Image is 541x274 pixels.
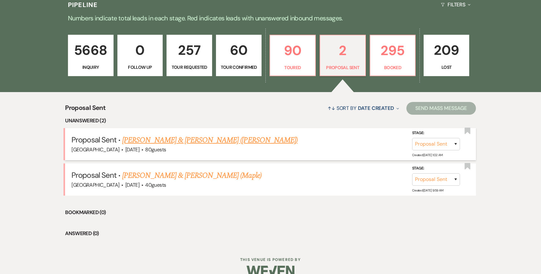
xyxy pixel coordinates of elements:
[71,170,116,180] span: Proposal Sent
[324,40,361,61] p: 2
[41,13,500,23] p: Numbers indicate total leads in each stage. Red indicates leads with unanswered inbound messages.
[374,40,411,61] p: 295
[145,182,166,188] span: 40 guests
[145,146,166,153] span: 80 guests
[71,135,116,145] span: Proposal Sent
[374,64,411,71] p: Booked
[65,229,476,238] li: Answered (0)
[68,35,114,76] a: 5668Inquiry
[325,100,402,117] button: Sort By Date Created
[125,182,139,188] span: [DATE]
[216,35,262,76] a: 60Tour Confirmed
[428,40,465,61] p: 209
[412,153,443,157] span: Created: [DATE] 1:02 AM
[68,0,98,9] h3: Pipeline
[328,105,335,112] span: ↑↓
[412,165,460,172] label: Stage:
[220,64,257,71] p: Tour Confirmed
[65,208,476,217] li: Bookmarked (0)
[274,64,311,71] p: Toured
[412,130,460,137] label: Stage:
[428,64,465,71] p: Lost
[424,35,469,76] a: 209Lost
[220,40,257,61] p: 60
[274,40,311,61] p: 90
[122,134,298,146] a: [PERSON_NAME] & [PERSON_NAME] ([PERSON_NAME])
[122,64,159,71] p: Follow Up
[370,35,416,76] a: 295Booked
[125,146,139,153] span: [DATE]
[65,103,106,117] span: Proposal Sent
[122,40,159,61] p: 0
[406,102,476,115] button: Send Mass Message
[358,105,394,112] span: Date Created
[167,35,212,76] a: 257Tour Requested
[412,188,443,192] span: Created: [DATE] 9:59 AM
[324,64,361,71] p: Proposal Sent
[171,40,208,61] p: 257
[71,146,119,153] span: [GEOGRAPHIC_DATA]
[71,182,119,188] span: [GEOGRAPHIC_DATA]
[320,35,366,76] a: 2Proposal Sent
[122,170,261,181] a: [PERSON_NAME] & [PERSON_NAME] (Maple)
[72,40,109,61] p: 5668
[117,35,163,76] a: 0Follow Up
[270,35,316,76] a: 90Toured
[171,64,208,71] p: Tour Requested
[65,117,476,125] li: Unanswered (2)
[72,64,109,71] p: Inquiry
